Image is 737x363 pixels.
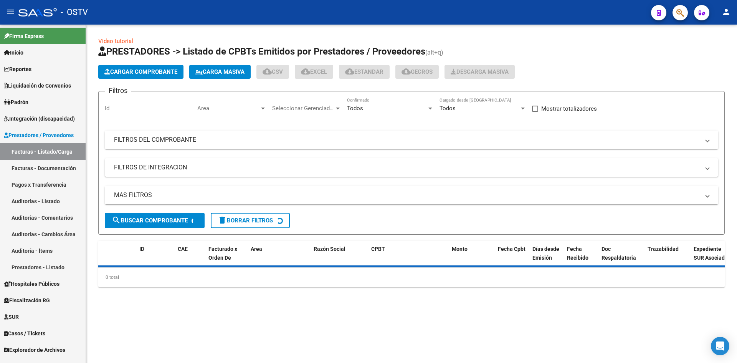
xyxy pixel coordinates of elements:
mat-panel-title: FILTROS DEL COMPROBANTE [114,136,700,144]
span: Cargar Comprobante [104,68,177,75]
mat-icon: person [722,7,731,17]
span: Borrar Filtros [218,217,273,224]
button: CSV [256,65,289,79]
datatable-header-cell: CPBT [368,241,449,275]
span: Descarga Masiva [451,68,509,75]
span: (alt+q) [425,49,443,56]
span: Facturado x Orden De [208,246,237,261]
mat-expansion-panel-header: MAS FILTROS [105,186,718,204]
datatable-header-cell: Expediente SUR Asociado [691,241,733,275]
span: Expediente SUR Asociado [694,246,728,261]
mat-expansion-panel-header: FILTROS DE INTEGRACION [105,158,718,177]
span: Todos [347,105,363,112]
span: Area [251,246,262,252]
button: Borrar Filtros [211,213,290,228]
datatable-header-cell: Area [248,241,299,275]
datatable-header-cell: Monto [449,241,495,275]
span: PRESTADORES -> Listado de CPBTs Emitidos por Prestadores / Proveedores [98,46,425,57]
a: Video tutorial [98,38,133,45]
span: ID [139,246,144,252]
div: Open Intercom Messenger [711,337,729,355]
div: 0 total [98,268,725,287]
mat-expansion-panel-header: FILTROS DEL COMPROBANTE [105,131,718,149]
datatable-header-cell: CAE [175,241,205,275]
datatable-header-cell: Razón Social [311,241,368,275]
button: Estandar [339,65,390,79]
span: Inicio [4,48,23,57]
datatable-header-cell: Fecha Recibido [564,241,598,275]
span: Todos [440,105,456,112]
span: EXCEL [301,68,327,75]
span: Hospitales Públicos [4,280,59,288]
button: Cargar Comprobante [98,65,183,79]
span: CPBT [371,246,385,252]
button: Carga Masiva [189,65,251,79]
span: Doc Respaldatoria [601,246,636,261]
span: Explorador de Archivos [4,346,65,354]
span: Area [197,105,259,112]
span: Buscar Comprobante [112,217,188,224]
datatable-header-cell: Días desde Emisión [529,241,564,275]
span: Liquidación de Convenios [4,81,71,90]
mat-icon: cloud_download [345,67,354,76]
span: Gecros [402,68,433,75]
span: Trazabilidad [648,246,679,252]
span: Carga Masiva [195,68,245,75]
span: Estandar [345,68,383,75]
mat-icon: delete [218,215,227,225]
mat-icon: menu [6,7,15,17]
mat-icon: cloud_download [402,67,411,76]
mat-panel-title: MAS FILTROS [114,191,700,199]
span: Fecha Cpbt [498,246,525,252]
mat-icon: cloud_download [301,67,310,76]
span: CSV [263,68,283,75]
span: Mostrar totalizadores [541,104,597,113]
span: Casos / Tickets [4,329,45,338]
span: CAE [178,246,188,252]
span: SUR [4,313,19,321]
span: Seleccionar Gerenciador [272,105,334,112]
datatable-header-cell: Trazabilidad [644,241,691,275]
button: Descarga Masiva [445,65,515,79]
span: - OSTV [61,4,88,21]
button: EXCEL [295,65,333,79]
span: Días desde Emisión [532,246,559,261]
mat-icon: search [112,215,121,225]
h3: Filtros [105,85,131,96]
button: Buscar Comprobante [105,213,205,228]
span: Fiscalización RG [4,296,50,305]
mat-panel-title: FILTROS DE INTEGRACION [114,163,700,172]
span: Integración (discapacidad) [4,114,75,123]
button: Gecros [395,65,439,79]
datatable-header-cell: Doc Respaldatoria [598,241,644,275]
app-download-masive: Descarga masiva de comprobantes (adjuntos) [445,65,515,79]
span: Fecha Recibido [567,246,588,261]
span: Monto [452,246,468,252]
datatable-header-cell: ID [136,241,175,275]
mat-icon: cloud_download [263,67,272,76]
datatable-header-cell: Facturado x Orden De [205,241,248,275]
span: Padrón [4,98,28,106]
span: Reportes [4,65,31,73]
span: Prestadores / Proveedores [4,131,74,139]
span: Firma Express [4,32,44,40]
span: Razón Social [314,246,345,252]
datatable-header-cell: Fecha Cpbt [495,241,529,275]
